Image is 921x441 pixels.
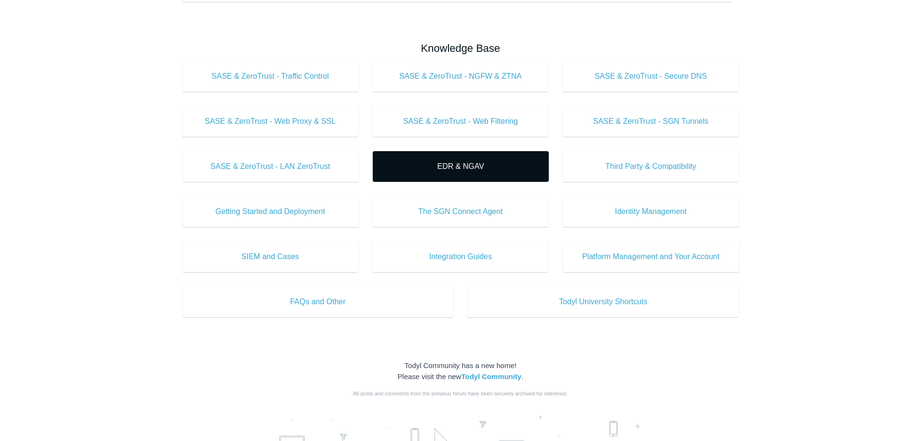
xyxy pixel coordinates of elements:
div: Todyl Community has a new home! Please visit the new . [182,360,739,382]
a: Todyl University Shortcuts [468,286,739,317]
span: Identity Management [577,206,724,217]
div: All posts and comments from the previous forum have been securely archived for reference. [182,390,739,398]
span: SASE & ZeroTrust - SGN Tunnels [577,116,724,127]
span: SASE & ZeroTrust - Web Filtering [387,116,534,127]
span: SASE & ZeroTrust - Traffic Control [197,71,344,82]
a: SASE & ZeroTrust - NGFW & ZTNA [373,61,549,92]
span: Todyl University Shortcuts [482,296,724,308]
span: Integration Guides [387,251,534,262]
h2: Knowledge Base [182,40,739,56]
span: SASE & ZeroTrust - NGFW & ZTNA [387,71,534,82]
span: Platform Management and Your Account [577,251,724,262]
span: SASE & ZeroTrust - Web Proxy & SSL [197,116,344,127]
span: SASE & ZeroTrust - LAN ZeroTrust [197,161,344,172]
span: FAQs and Other [197,296,439,308]
a: SASE & ZeroTrust - Secure DNS [563,61,739,92]
a: SASE & ZeroTrust - Web Filtering [373,106,549,137]
a: SASE & ZeroTrust - Web Proxy & SSL [182,106,358,137]
span: SIEM and Cases [197,251,344,262]
a: SASE & ZeroTrust - LAN ZeroTrust [182,151,358,182]
span: Third Party & Compatibility [577,161,724,172]
a: FAQs and Other [182,286,453,317]
a: SASE & ZeroTrust - SGN Tunnels [563,106,739,137]
a: Getting Started and Deployment [182,196,358,227]
span: SASE & ZeroTrust - Secure DNS [577,71,724,82]
a: SIEM and Cases [182,241,358,272]
a: Platform Management and Your Account [563,241,739,272]
a: SASE & ZeroTrust - Traffic Control [182,61,358,92]
a: Todyl Community [461,372,521,381]
span: EDR & NGAV [387,161,534,172]
a: Identity Management [563,196,739,227]
a: The SGN Connect Agent [373,196,549,227]
a: EDR & NGAV [373,151,549,182]
a: Integration Guides [373,241,549,272]
span: The SGN Connect Agent [387,206,534,217]
span: Getting Started and Deployment [197,206,344,217]
a: Third Party & Compatibility [563,151,739,182]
